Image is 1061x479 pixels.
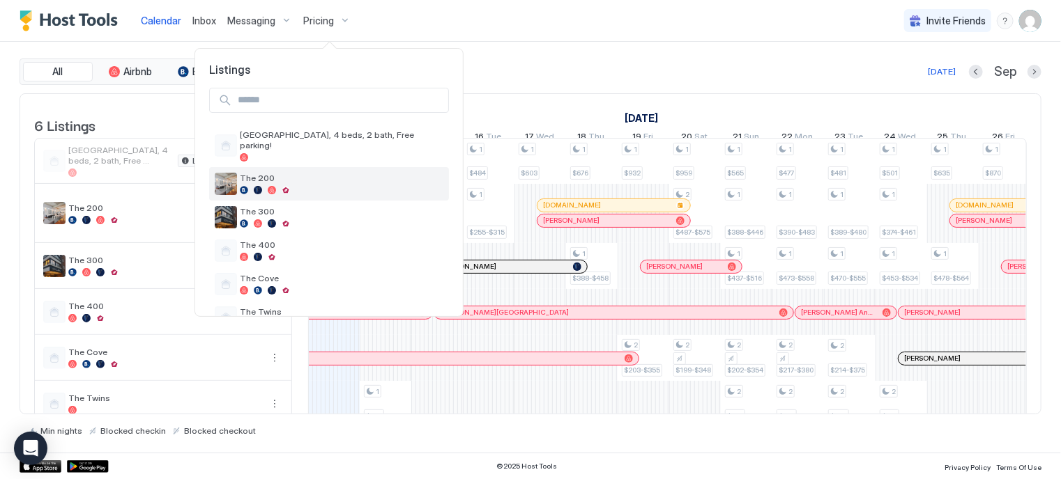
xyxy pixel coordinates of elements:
span: The 400 [240,239,443,250]
div: Open Intercom Messenger [14,432,47,465]
span: The 300 [240,206,443,217]
span: [GEOGRAPHIC_DATA], 4 beds, 2 bath, Free parking! [240,129,443,150]
div: listing image [215,173,237,195]
span: The Twins [240,306,443,317]
span: Listings [195,63,463,77]
span: The Cove [240,273,443,283]
div: listing image [215,206,237,228]
span: The 200 [240,173,443,183]
input: Input Field [232,88,448,112]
